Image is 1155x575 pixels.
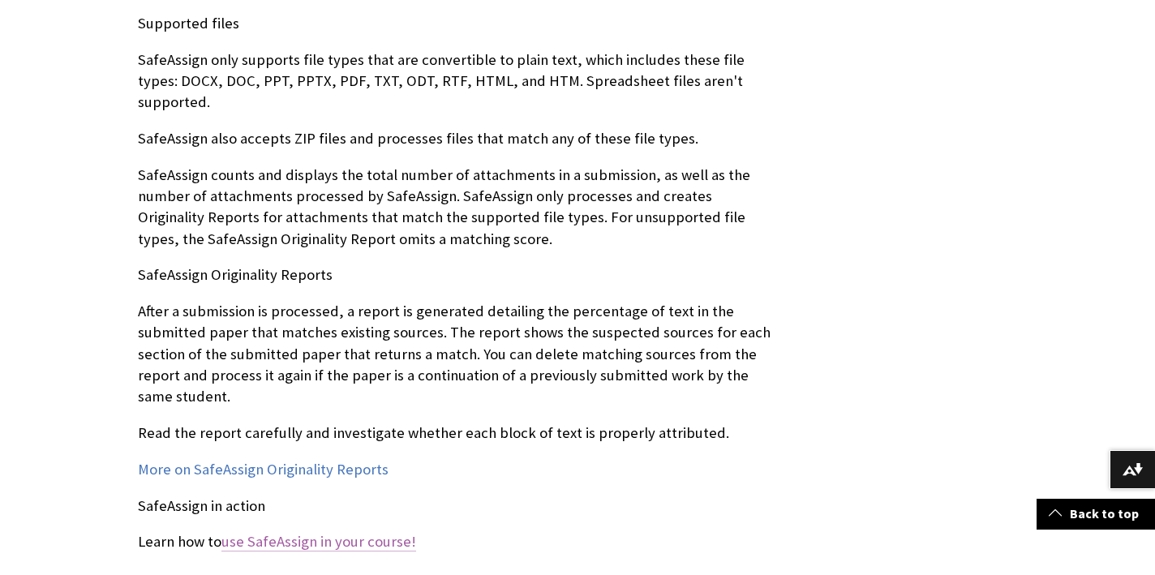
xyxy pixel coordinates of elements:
[138,264,777,285] p: SafeAssign Originality Reports
[138,496,777,517] p: SafeAssign in action
[221,532,416,551] a: use SafeAssign in your course!
[138,301,777,407] p: After a submission is processed, a report is generated detailing the percentage of text in the su...
[138,49,777,114] p: SafeAssign only supports file types that are convertible to plain text, which includes these file...
[138,165,777,250] p: SafeAssign counts and displays the total number of attachments in a submission, as well as the nu...
[138,423,777,444] p: Read the report carefully and investigate whether each block of text is properly attributed.
[138,13,777,34] p: Supported files
[138,531,777,552] p: Learn how to
[138,128,777,149] p: SafeAssign also accepts ZIP files and processes files that match any of these file types.
[138,460,389,479] a: More on SafeAssign Originality Reports
[1037,499,1155,529] a: Back to top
